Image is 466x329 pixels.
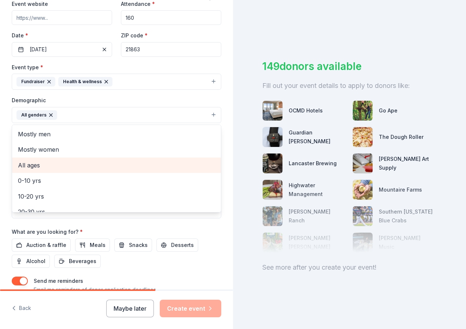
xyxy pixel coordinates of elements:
[18,160,215,170] span: All ages
[18,129,215,139] span: Mostly men
[16,110,57,120] div: All genders
[12,107,221,123] button: All genders
[18,192,215,201] span: 10-20 yrs
[18,145,215,154] span: Mostly women
[18,176,215,185] span: 0-10 yrs
[18,207,215,217] span: 20-30 yrs
[12,125,221,212] div: All genders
